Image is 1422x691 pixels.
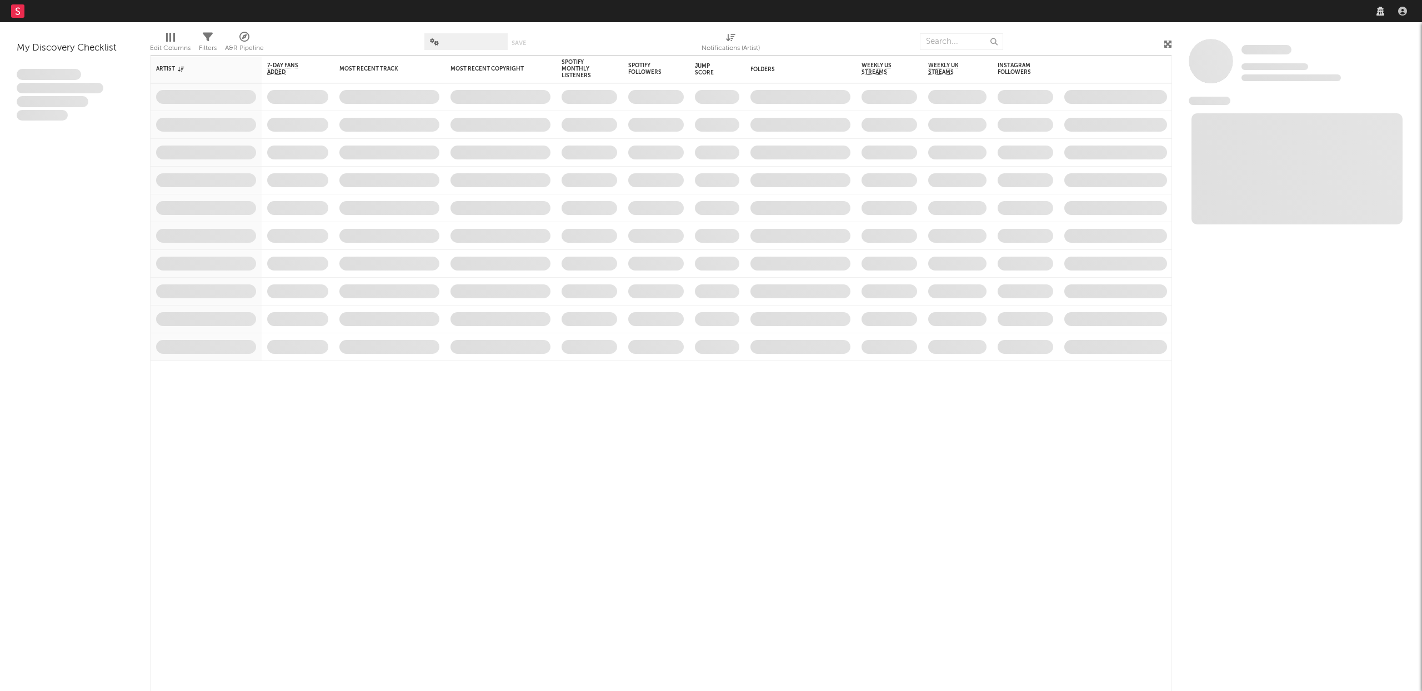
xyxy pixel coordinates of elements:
div: Notifications (Artist) [702,42,760,55]
div: Most Recent Track [339,66,423,72]
div: Spotify Monthly Listeners [562,59,600,79]
div: My Discovery Checklist [17,42,133,55]
div: Most Recent Copyright [450,66,534,72]
div: Instagram Followers [998,62,1037,76]
span: Praesent ac interdum [17,96,88,107]
div: Filters [199,28,217,60]
span: Some Artist [1241,45,1291,54]
div: Artist [156,66,239,72]
span: Tracking Since: [DATE] [1241,63,1308,70]
button: Save [512,40,526,46]
div: Spotify Followers [628,62,667,76]
span: Weekly US Streams [862,62,900,76]
div: Notifications (Artist) [702,28,760,60]
span: News Feed [1189,97,1230,105]
div: Folders [750,66,834,73]
input: Search... [920,33,1003,50]
span: Integer aliquet in purus et [17,83,103,94]
div: Jump Score [695,63,723,76]
div: Filters [199,42,217,55]
span: 0 fans last week [1241,74,1341,81]
div: Edit Columns [150,42,191,55]
span: Aliquam viverra [17,110,68,121]
span: Lorem ipsum dolor [17,69,81,80]
span: Weekly UK Streams [928,62,970,76]
a: Some Artist [1241,44,1291,56]
span: 7-Day Fans Added [267,62,312,76]
div: Edit Columns [150,28,191,60]
div: A&R Pipeline [225,42,264,55]
div: A&R Pipeline [225,28,264,60]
